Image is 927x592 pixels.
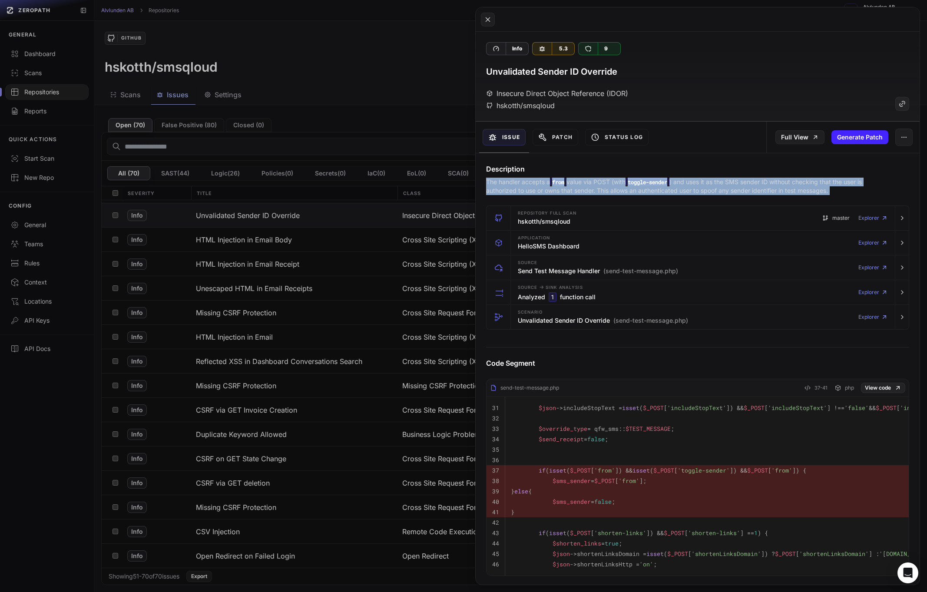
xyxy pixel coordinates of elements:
span: isset [622,404,639,412]
a: Explorer [858,308,888,326]
span: 37-41 [814,383,828,393]
code: = ; [511,539,622,547]
span: Scenario [518,310,543,314]
h3: hskotth/smsqloud [518,217,570,226]
div: hskotth/smsqloud [486,100,555,111]
h3: Send Test Message Handler [518,267,678,275]
code: 46 [492,560,499,568]
p: The handler accepts a value via POST (with ) and uses it as the SMS sender ID without checking th... [486,178,875,195]
h3: HelloSMS Dashboard [518,242,579,251]
span: 'from' [771,466,792,474]
div: Open Intercom Messenger [897,562,918,583]
span: (send-test-message.php) [613,316,688,325]
code: 41 [492,508,499,516]
span: $shorten_links [553,539,601,547]
code: 31 [492,404,499,412]
code: 34 [492,435,499,443]
a: View code [861,383,905,393]
a: Explorer [858,234,888,251]
div: send-test-message.php [490,384,559,391]
span: false [587,435,605,443]
span: Source Sink Analysis [518,284,583,291]
span: $_POST [667,550,688,558]
a: Explorer [858,284,888,301]
span: Repository Full scan [518,211,576,215]
span: isset [549,466,566,474]
code: 43 [492,529,499,537]
code: 35 [492,446,499,453]
code: 1 [549,292,556,302]
span: 'includeStopText' [667,404,726,412]
span: if [539,529,546,537]
span: $_POST [570,466,591,474]
code: 38 [492,477,499,485]
span: if [539,466,546,474]
code: 42 [492,519,499,526]
span: $TEST_MESSAGE [626,425,671,433]
span: master [832,215,850,222]
span: else [514,487,528,495]
span: 'from' [619,477,639,485]
code: } { [511,487,532,495]
button: Patch [533,129,578,146]
span: Application [518,236,550,240]
span: $json [553,550,570,558]
code: 37 [492,466,499,474]
span: $json [553,560,570,568]
code: = ; [511,435,608,443]
code: ( ( [ ]) && [ ] == ) { [511,529,768,537]
a: Explorer [858,209,888,227]
span: 1 [754,529,758,537]
code: = [ ]; [511,477,646,485]
button: Issue [483,129,526,146]
span: 'shortenLinksDomain' [799,550,869,558]
span: $_POST [643,404,664,412]
h3: Unvalidated Sender ID Override [518,316,688,325]
button: Application HelloSMS Dashboard Explorer [487,231,909,255]
code: 45 [492,550,499,558]
code: 44 [492,539,499,547]
span: $_POST [775,550,796,558]
span: $sms_sender [553,477,591,485]
code: from [550,178,566,186]
span: $_POST [664,529,685,537]
span: $_POST [570,529,591,537]
span: 'toggle-sender' [678,466,730,474]
button: Source -> Sink Analysis Analyzed 1 function call Explorer [487,280,909,304]
span: $send_receipt [539,435,584,443]
span: $_POST [653,466,674,474]
span: true [605,539,619,547]
span: 'false' [844,404,869,412]
h3: Analyzed function call [518,292,596,302]
span: isset [549,529,566,537]
a: Full View [775,130,824,144]
code: 32 [492,414,499,422]
span: $override_type [539,425,587,433]
span: false [594,498,612,506]
button: Status Log [585,129,649,146]
button: Repository Full scan hskotth/smsqloud master Explorer [487,206,909,230]
span: isset [646,550,664,558]
button: Generate Patch [831,130,888,144]
span: isset [632,466,650,474]
code: } [511,508,514,516]
span: 'from' [594,466,615,474]
code: = ; [511,498,615,506]
code: 33 [492,425,499,433]
span: Source [518,261,537,265]
code: = qfw_sms:: ; [511,425,674,433]
h4: Description [486,164,909,174]
h4: Code Segment [486,358,909,368]
button: Source Send Test Message Handler (send-test-message.php) Explorer [487,255,909,280]
span: -> [539,284,544,290]
span: 'shorten-links' [688,529,740,537]
span: 'includeStopText' [768,404,827,412]
span: $_POST [876,404,897,412]
span: (send-test-message.php) [603,267,678,275]
span: $_POST [744,404,765,412]
span: 'shortenLinksDomain' [692,550,761,558]
span: $json [539,404,556,412]
code: 39 [492,487,499,495]
span: 'shorten-links' [594,529,646,537]
code: toggle-sender [626,178,669,186]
